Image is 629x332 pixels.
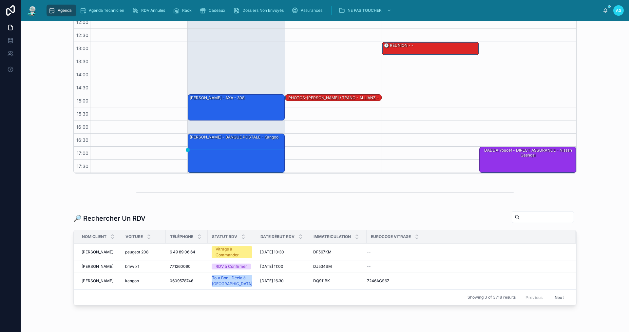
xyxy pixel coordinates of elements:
a: [DATE] 10:30 [260,249,305,255]
div: scrollable content [43,3,603,18]
span: 17:30 [75,163,90,169]
span: Téléphone [170,234,193,239]
span: Cadeaux [209,8,225,13]
a: DF567KM [313,249,363,255]
span: DJ534SM [313,264,332,269]
span: Voiture [125,234,143,239]
span: -- [367,264,371,269]
div: [PERSON_NAME] - AXA - 308 [189,95,245,101]
span: 771260090 [170,264,191,269]
div: PHOTOS-[PERSON_NAME] / TPANO - ALLIANZ - Grand espace Renault [286,95,381,106]
div: Vitrage à Commander [216,246,248,258]
span: Agenda [58,8,72,13]
button: Next [550,292,568,303]
a: RDV à Confirmer [212,264,252,269]
a: bmw x1 [125,264,162,269]
div: 🕒 RÉUNION - - [382,42,479,55]
span: Eurocode Vitrage [371,234,411,239]
a: 0609578746 [170,278,204,284]
span: DQ911BK [313,278,330,284]
a: Agenda Technicien [78,5,129,16]
span: RDV Annulés [141,8,165,13]
a: [DATE] 11:00 [260,264,305,269]
div: DADDA Youcef - DIRECT ASSURANCE - Nissan qashqai [480,147,576,173]
a: 6 49 89 06 64 [170,249,204,255]
a: NE PAS TOUCHER [336,5,395,16]
span: Rack [182,8,192,13]
span: DF567KM [313,249,332,255]
span: [DATE] 11:00 [260,264,283,269]
a: DQ911BK [313,278,363,284]
a: 771260090 [170,264,204,269]
span: Nom Client [82,234,106,239]
span: 7246AGS6Z [367,278,390,284]
span: -- [367,249,371,255]
a: Vitrage à Commander [212,246,252,258]
span: 14:30 [75,85,90,90]
a: Rack [171,5,196,16]
span: 13:00 [75,46,90,51]
span: bmw x1 [125,264,139,269]
a: 7246AGS6Z [367,278,568,284]
div: 🕒 RÉUNION - - [383,43,414,48]
span: 17:00 [75,150,90,156]
a: -- [367,249,568,255]
span: 12:00 [75,19,90,25]
span: [PERSON_NAME] [82,264,113,269]
a: kangoo [125,278,162,284]
span: 15:00 [75,98,90,103]
a: RDV Annulés [130,5,170,16]
img: App logo [26,5,38,16]
a: peugeot 208 [125,249,162,255]
div: DADDA Youcef - DIRECT ASSURANCE - Nissan qashqai [481,147,576,158]
span: Statut RDV [212,234,237,239]
h1: 🔎 Rechercher Un RDV [73,214,145,223]
span: 16:00 [75,124,90,130]
a: [PERSON_NAME] [82,249,117,255]
span: 16:30 [75,137,90,143]
span: 15:30 [75,111,90,117]
a: [PERSON_NAME] [82,264,117,269]
div: [PERSON_NAME] - BANQUE POSTALE - kangoo [189,134,279,140]
span: peugeot 208 [125,249,148,255]
span: 0609578746 [170,278,193,284]
span: Dossiers Non Envoyés [242,8,284,13]
span: kangoo [125,278,139,284]
span: [DATE] 16:30 [260,278,284,284]
a: -- [367,264,568,269]
a: [PERSON_NAME] [82,278,117,284]
div: [PERSON_NAME] - BANQUE POSTALE - kangoo [188,134,284,173]
span: 13:30 [75,59,90,64]
span: 14:00 [75,72,90,77]
div: RDV à Confirmer [216,264,247,269]
a: [DATE] 16:30 [260,278,305,284]
span: Assurances [301,8,322,13]
span: [PERSON_NAME] [82,249,113,255]
a: DJ534SM [313,264,363,269]
span: 6 49 89 06 64 [170,249,195,255]
span: Agenda Technicien [89,8,124,13]
span: AS [616,8,621,13]
span: [PERSON_NAME] [82,278,113,284]
a: Cadeaux [198,5,230,16]
span: 12:30 [75,32,90,38]
span: Date Début RDV [260,234,295,239]
span: Immatriculation [314,234,351,239]
span: [DATE] 10:30 [260,249,284,255]
a: Agenda [47,5,76,16]
a: Dossiers Non Envoyés [231,5,288,16]
div: PHOTOS-[PERSON_NAME] / TPANO - ALLIANZ - Grand espace Renault [285,95,382,101]
a: Assurances [290,5,327,16]
span: Showing 3 of 3718 results [467,295,516,300]
span: NE PAS TOUCHER [348,8,382,13]
a: Tout Bon | Décla à [GEOGRAPHIC_DATA] [212,275,252,287]
div: [PERSON_NAME] - AXA - 308 [188,95,284,120]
